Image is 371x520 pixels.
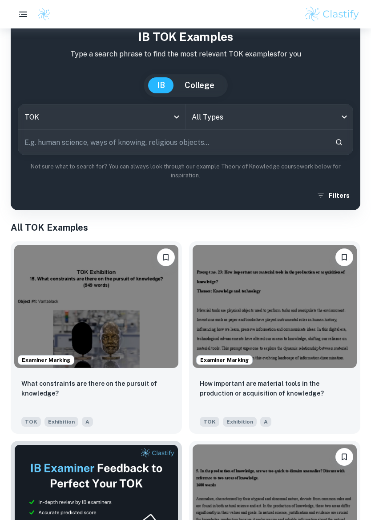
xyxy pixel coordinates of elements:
div: All Types [185,104,353,129]
button: IB [148,77,174,93]
button: Filters [315,188,353,204]
a: Examiner MarkingPlease log in to bookmark exemplarsWhat constraints are there on the pursuit of k... [11,241,182,434]
img: Clastify logo [304,5,360,23]
button: Search [331,135,347,150]
a: Examiner MarkingPlease log in to bookmark exemplarsHow important are material tools in the produc... [189,241,360,434]
span: Exhibition [223,417,257,427]
p: Not sure what to search for? You can always look through our example Theory of Knowledge coursewo... [18,162,353,180]
span: TOK [21,417,41,427]
p: How important are material tools in the production or acquisition of knowledge? [200,379,350,398]
button: College [176,77,223,93]
p: Type a search phrase to find the most relevant TOK examples for you [18,49,353,60]
span: Examiner Marking [197,356,252,364]
button: Please log in to bookmark exemplars [335,448,353,466]
a: Clastify logo [32,8,51,21]
span: Examiner Marking [18,356,74,364]
span: A [82,417,93,427]
p: What constraints are there on the pursuit of knowledge? [21,379,171,398]
span: Exhibition [44,417,78,427]
img: TOK Exhibition example thumbnail: How important are material tools in the [193,245,357,368]
h1: All TOK Examples [11,221,360,234]
h1: IB TOK examples [18,28,353,45]
img: TOK Exhibition example thumbnail: What constraints are there on the pursui [14,245,178,368]
span: A [260,417,271,427]
span: TOK [200,417,219,427]
div: TOK [18,104,185,129]
button: Please log in to bookmark exemplars [157,248,175,266]
input: E.g. human science, ways of knowing, religious objects... [18,130,328,155]
button: Please log in to bookmark exemplars [335,248,353,266]
img: Clastify logo [37,8,51,21]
